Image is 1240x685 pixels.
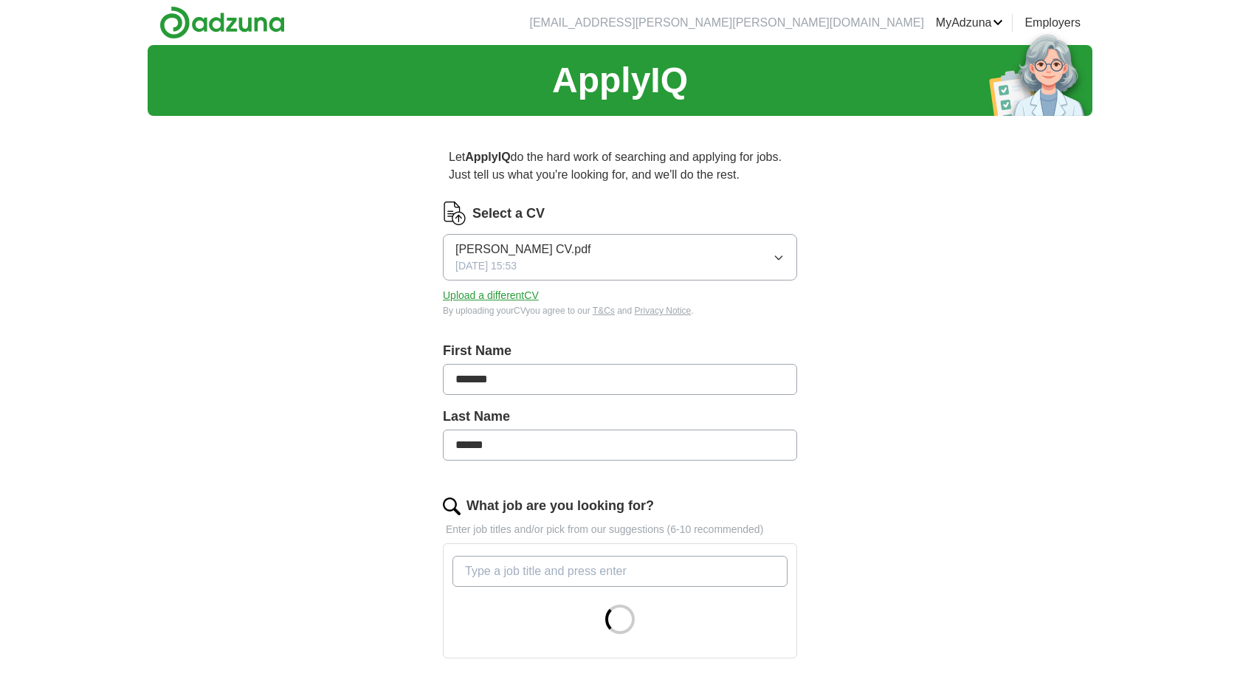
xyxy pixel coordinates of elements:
[1024,14,1081,32] a: Employers
[593,306,615,316] a: T&Cs
[452,556,788,587] input: Type a job title and press enter
[552,54,688,107] h1: ApplyIQ
[936,14,1004,32] a: MyAdzuna
[466,496,654,516] label: What job are you looking for?
[443,522,797,537] p: Enter job titles and/or pick from our suggestions (6-10 recommended)
[443,234,797,280] button: [PERSON_NAME] CV.pdf[DATE] 15:53
[159,6,285,39] img: Adzuna logo
[529,14,923,32] li: [EMAIL_ADDRESS][PERSON_NAME][PERSON_NAME][DOMAIN_NAME]
[465,151,510,163] strong: ApplyIQ
[635,306,692,316] a: Privacy Notice
[443,288,539,303] button: Upload a differentCV
[443,407,797,427] label: Last Name
[443,304,797,317] div: By uploading your CV you agree to our and .
[443,498,461,515] img: search.png
[472,204,545,224] label: Select a CV
[443,341,797,361] label: First Name
[455,258,517,274] span: [DATE] 15:53
[443,142,797,190] p: Let do the hard work of searching and applying for jobs. Just tell us what you're looking for, an...
[443,202,466,225] img: CV Icon
[455,241,590,258] span: [PERSON_NAME] CV.pdf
